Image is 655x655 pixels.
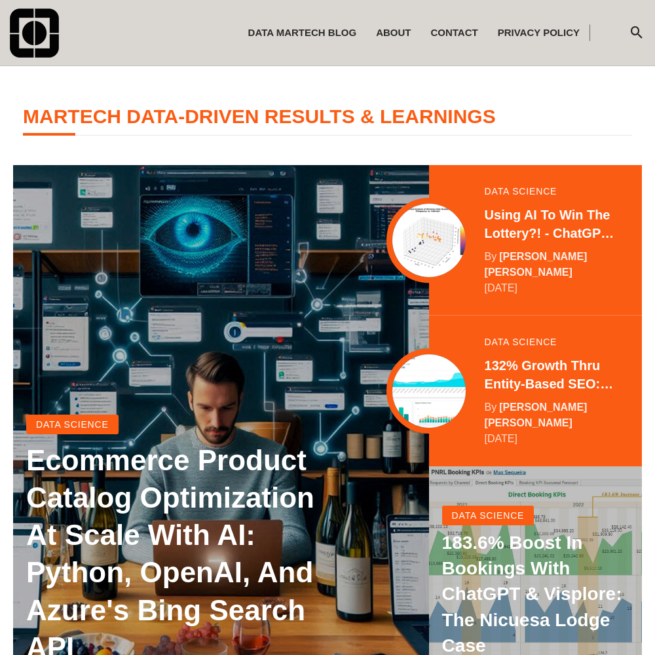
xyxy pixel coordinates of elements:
a: 132% Growth thru Entity-Based SEO: [DOMAIN_NAME]'s Data-Driven SEO Audit & Optimization Plan [485,356,616,393]
a: data science [485,337,557,346]
a: [PERSON_NAME] [PERSON_NAME] [485,251,588,278]
iframe: Chat Widget [589,592,655,655]
span: by [485,251,497,262]
time: May 25 2024 [485,431,517,447]
span: by [485,402,497,413]
a: data science [442,506,534,525]
time: August 29 2024 [485,280,517,296]
a: data science [26,415,119,434]
img: comando-590 [10,9,59,58]
h4: MarTech Data-Driven Results & Learnings [23,105,632,136]
a: data science [485,187,557,196]
a: [PERSON_NAME] [PERSON_NAME] [485,402,588,428]
a: Using AI to Win the Lottery?! - ChatGPT for Informed, Adaptable Decision-Making [485,206,616,242]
